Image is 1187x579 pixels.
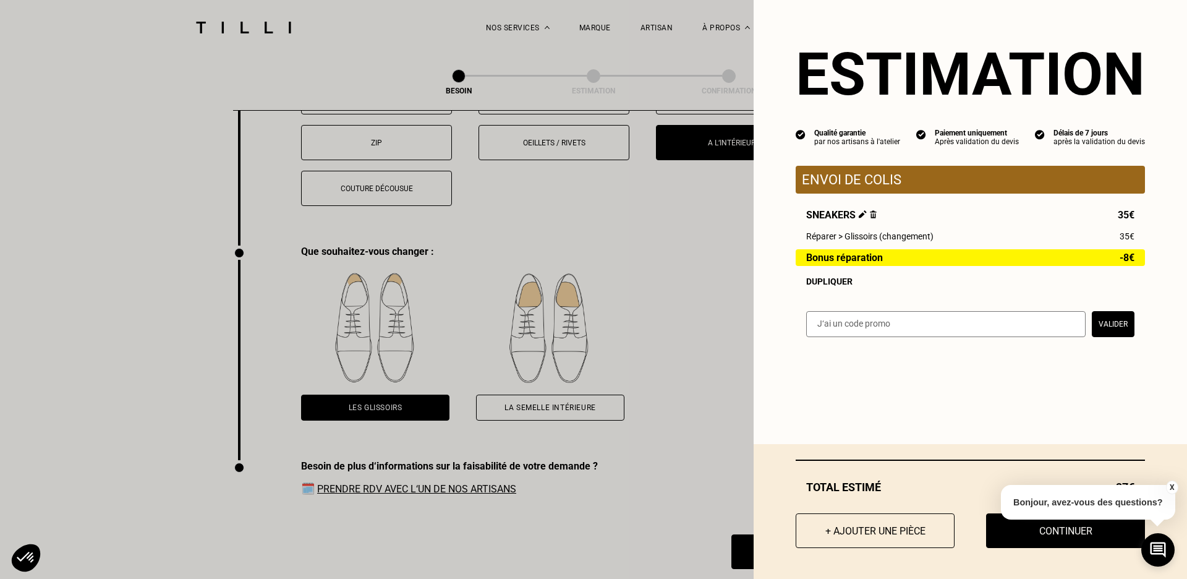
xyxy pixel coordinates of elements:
[796,513,955,548] button: + Ajouter une pièce
[870,210,877,218] img: Supprimer
[806,231,934,241] span: Réparer > Glissoirs (changement)
[1053,129,1145,137] div: Délais de 7 jours
[1053,137,1145,146] div: après la validation du devis
[986,513,1145,548] button: Continuer
[806,209,877,221] span: Sneakers
[796,129,806,140] img: icon list info
[1118,209,1134,221] span: 35€
[935,129,1019,137] div: Paiement uniquement
[916,129,926,140] img: icon list info
[806,277,1134,286] div: Dupliquer
[796,481,1145,494] div: Total estimé
[814,137,900,146] div: par nos artisans à l'atelier
[796,40,1145,109] section: Estimation
[1092,311,1134,337] button: Valider
[1035,129,1045,140] img: icon list info
[935,137,1019,146] div: Après validation du devis
[806,252,883,263] span: Bonus réparation
[1165,481,1178,494] button: X
[806,311,1086,337] input: J‘ai un code promo
[814,129,900,137] div: Qualité garantie
[802,172,1139,187] p: Envoi de colis
[1001,485,1175,520] p: Bonjour, avez-vous des questions?
[1120,252,1134,263] span: -8€
[859,210,867,218] img: Éditer
[1120,231,1134,241] span: 35€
